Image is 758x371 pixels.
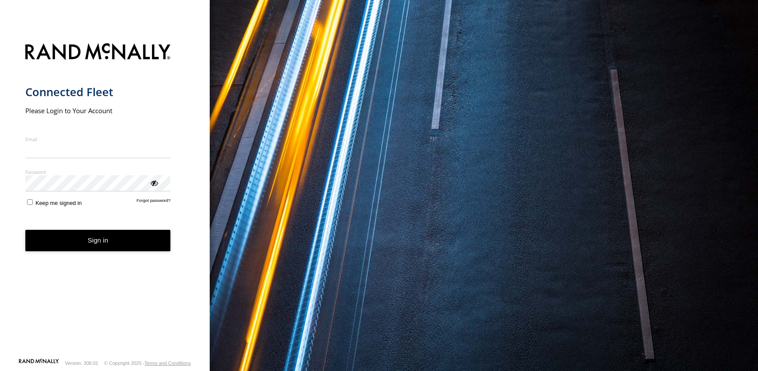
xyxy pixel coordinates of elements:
span: Keep me signed in [35,200,82,206]
h1: Connected Fleet [25,85,171,99]
button: Sign in [25,230,171,251]
label: Email [25,136,171,142]
a: Forgot password? [137,198,171,206]
h2: Please Login to Your Account [25,106,171,115]
img: Rand McNally [25,42,171,64]
div: Version: 308.01 [65,361,98,366]
input: Keep me signed in [27,199,33,205]
a: Visit our Website [19,359,59,368]
form: main [25,38,185,358]
div: ViewPassword [149,178,158,187]
label: Password [25,169,171,175]
div: © Copyright 2025 - [104,361,191,366]
a: Terms and Conditions [145,361,191,366]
